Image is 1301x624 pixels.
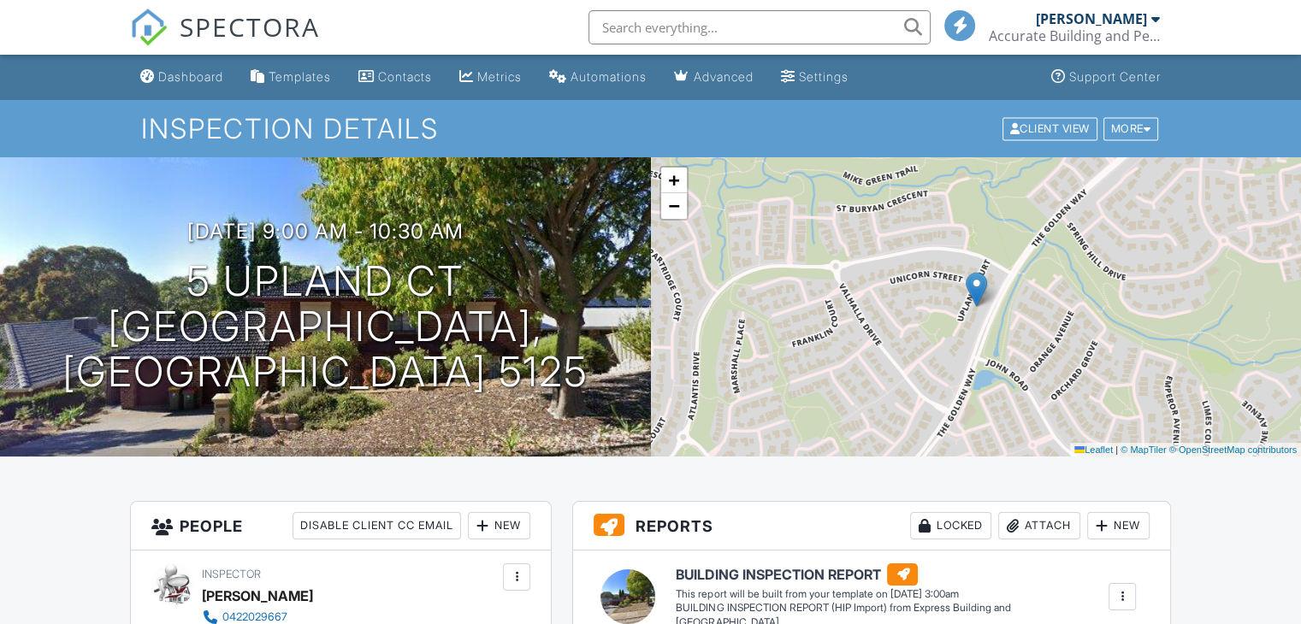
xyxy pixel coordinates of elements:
div: This report will be built from your template on [DATE] 3:00am [676,587,1107,601]
a: Metrics [452,62,529,93]
a: Client View [1001,121,1102,134]
h3: People [131,502,551,550]
a: © MapTiler [1121,444,1167,455]
img: Marker [966,272,987,307]
div: 0422029667 [222,610,287,624]
div: Metrics [477,69,522,84]
a: SPECTORA [130,23,320,59]
div: Settings [799,69,849,84]
span: − [668,195,679,216]
a: Dashboard [133,62,230,93]
h6: BUILDING INSPECTION REPORT [676,563,1107,586]
div: Automations [571,69,647,84]
div: Disable Client CC Email [293,512,461,539]
div: Attach [998,512,1080,539]
div: [PERSON_NAME] [202,583,313,609]
h3: [DATE] 9:00 am - 10:30 am [187,220,464,243]
div: Client View [1002,117,1097,140]
a: Advanced [667,62,760,93]
div: Contacts [378,69,432,84]
h3: Reports [573,502,1170,550]
div: New [468,512,530,539]
div: Accurate Building and Pest inspections [989,27,1160,44]
a: Automations (Basic) [542,62,653,93]
div: New [1087,512,1150,539]
div: Dashboard [158,69,223,84]
a: Settings [774,62,855,93]
span: Inspector [202,568,261,580]
a: Zoom in [661,168,687,193]
img: The Best Home Inspection Software - Spectora [130,9,168,46]
span: + [668,169,679,191]
span: SPECTORA [180,9,320,44]
input: Search everything... [588,10,931,44]
div: [PERSON_NAME] [1036,10,1147,27]
div: Locked [910,512,991,539]
a: Support Center [1044,62,1168,93]
a: © OpenStreetMap contributors [1169,444,1297,455]
div: More [1103,117,1159,140]
a: Leaflet [1074,444,1113,455]
div: Templates [269,69,331,84]
h1: Inspection Details [141,114,1160,144]
span: | [1115,444,1118,455]
a: Zoom out [661,193,687,219]
h1: 5 Upland Ct [GEOGRAPHIC_DATA], [GEOGRAPHIC_DATA] 5125 [27,259,624,394]
a: Contacts [352,62,439,93]
a: Templates [244,62,338,93]
div: Support Center [1069,69,1161,84]
div: Advanced [694,69,754,84]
